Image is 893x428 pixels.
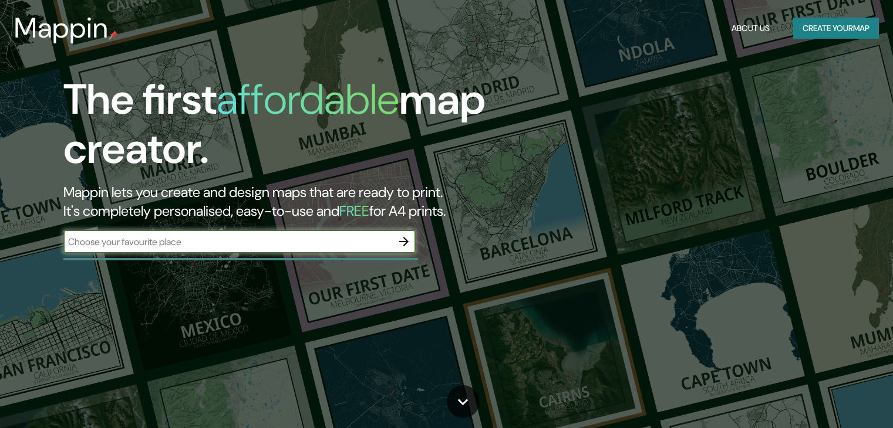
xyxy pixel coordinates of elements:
h5: FREE [339,202,369,220]
h3: Mappin [14,12,109,45]
button: Create yourmap [793,18,879,39]
h1: affordable [217,72,399,127]
img: mappin-pin [109,30,118,40]
h1: The first map creator. [63,75,510,183]
h2: Mappin lets you create and design maps that are ready to print. It's completely personalised, eas... [63,183,510,220]
input: Choose your favourite place [63,235,392,249]
button: About Us [727,18,774,39]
